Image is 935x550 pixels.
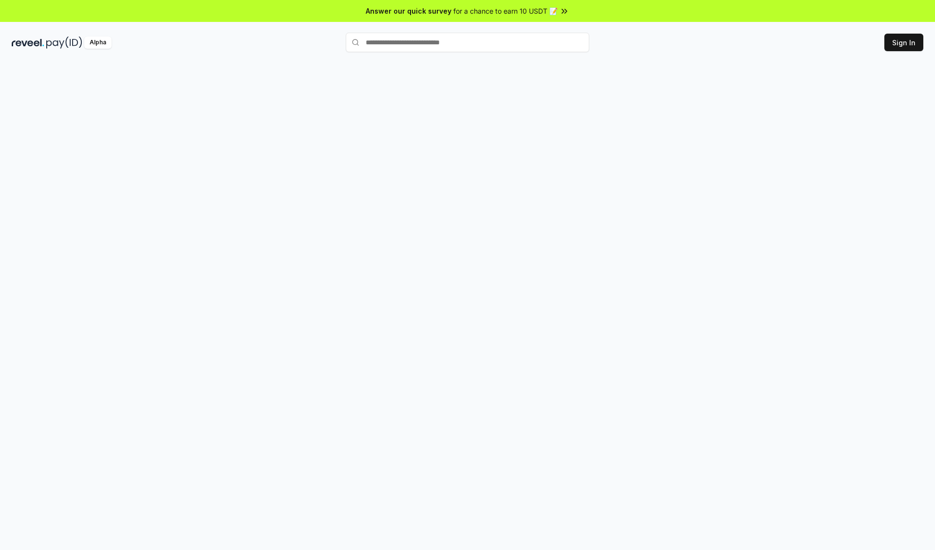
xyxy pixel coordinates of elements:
span: Answer our quick survey [366,6,451,16]
button: Sign In [884,34,923,51]
img: pay_id [46,37,82,49]
span: for a chance to earn 10 USDT 📝 [453,6,558,16]
div: Alpha [84,37,112,49]
img: reveel_dark [12,37,44,49]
